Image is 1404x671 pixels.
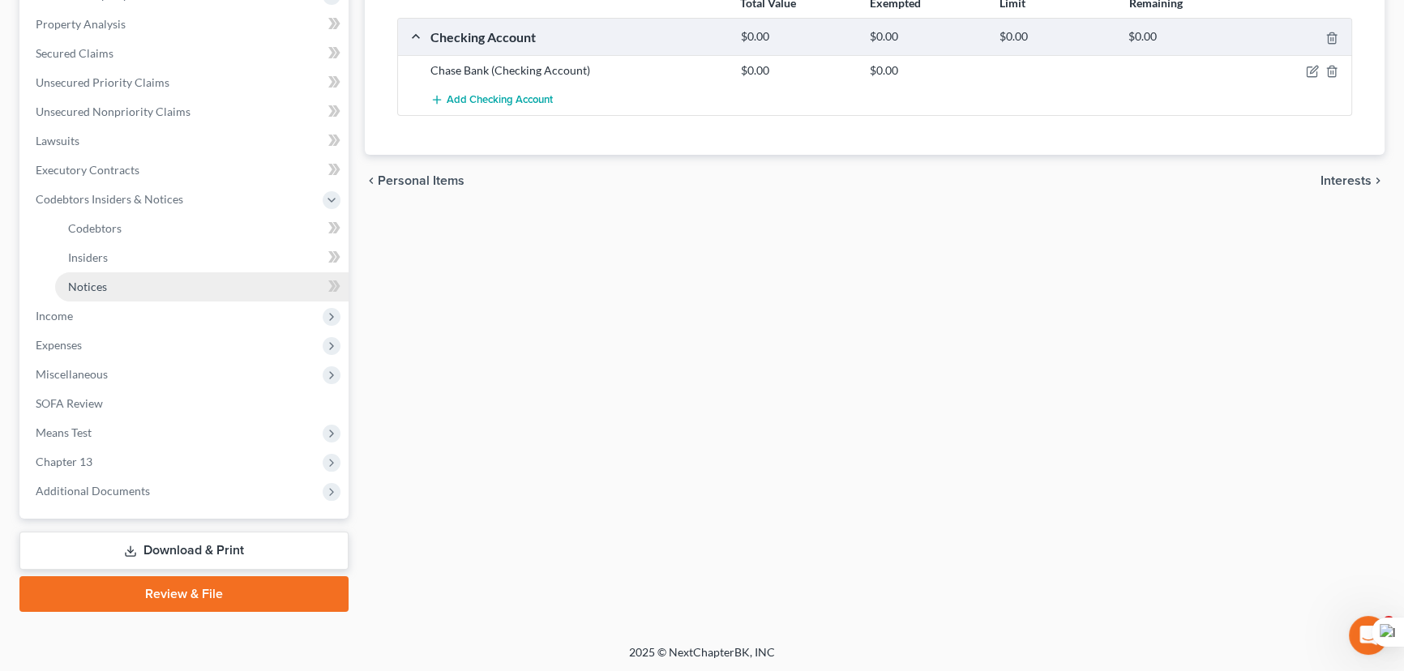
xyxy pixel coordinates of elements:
[862,29,991,45] div: $0.00
[1372,174,1385,187] i: chevron_right
[430,85,553,115] button: Add Checking Account
[733,62,862,79] div: $0.00
[36,338,82,352] span: Expenses
[36,75,169,89] span: Unsecured Priority Claims
[1120,29,1249,45] div: $0.00
[378,174,464,187] span: Personal Items
[23,389,349,418] a: SOFA Review
[68,221,122,235] span: Codebtors
[55,272,349,301] a: Notices
[36,455,92,468] span: Chapter 13
[55,243,349,272] a: Insiders
[422,28,733,45] div: Checking Account
[36,309,73,323] span: Income
[23,97,349,126] a: Unsecured Nonpriority Claims
[36,484,150,498] span: Additional Documents
[36,367,108,381] span: Miscellaneous
[365,174,378,187] i: chevron_left
[1321,174,1372,187] span: Interests
[36,105,190,118] span: Unsecured Nonpriority Claims
[422,62,733,79] div: Chase Bank (Checking Account)
[862,62,991,79] div: $0.00
[23,10,349,39] a: Property Analysis
[23,126,349,156] a: Lawsuits
[36,17,126,31] span: Property Analysis
[1349,616,1388,655] iframe: Intercom live chat
[68,250,108,264] span: Insiders
[23,39,349,68] a: Secured Claims
[19,532,349,570] a: Download & Print
[36,134,79,147] span: Lawsuits
[36,396,103,410] span: SOFA Review
[447,94,553,107] span: Add Checking Account
[733,29,862,45] div: $0.00
[23,156,349,185] a: Executory Contracts
[991,29,1120,45] div: $0.00
[19,576,349,612] a: Review & File
[68,280,107,293] span: Notices
[1321,174,1385,187] button: Interests chevron_right
[36,163,139,177] span: Executory Contracts
[36,192,183,206] span: Codebtors Insiders & Notices
[23,68,349,97] a: Unsecured Priority Claims
[55,214,349,243] a: Codebtors
[36,46,113,60] span: Secured Claims
[36,425,92,439] span: Means Test
[1382,616,1395,629] span: 3
[365,174,464,187] button: chevron_left Personal Items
